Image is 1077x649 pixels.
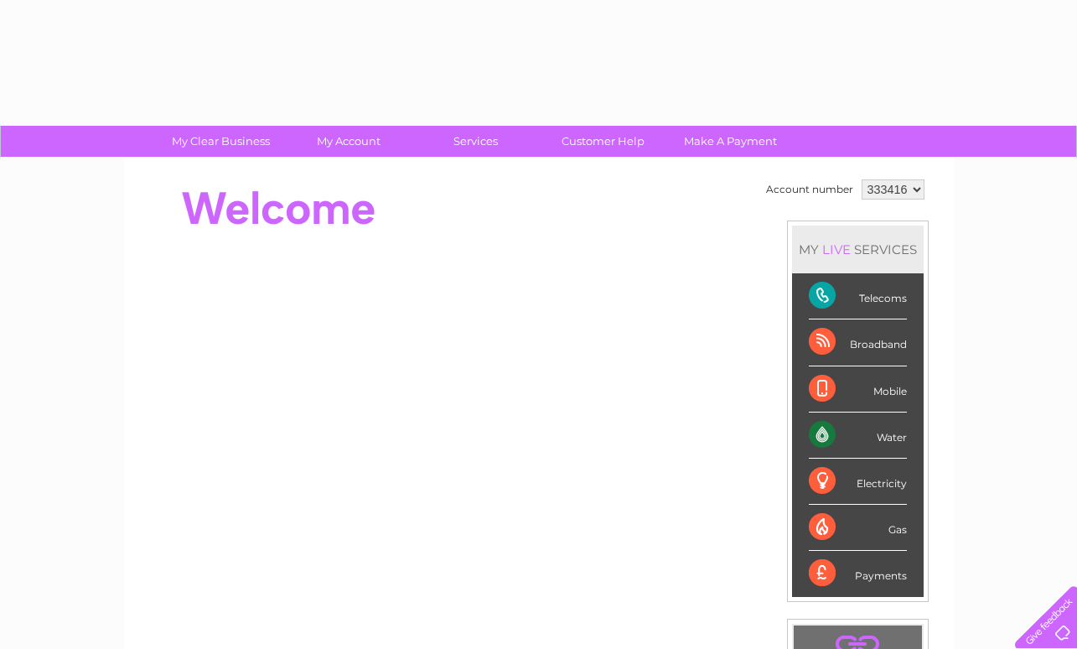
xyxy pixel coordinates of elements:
div: Payments [809,551,907,596]
a: My Clear Business [152,126,290,157]
div: Electricity [809,459,907,505]
div: MY SERVICES [792,226,924,273]
a: My Account [279,126,417,157]
td: Account number [762,175,857,204]
div: Broadband [809,319,907,366]
a: Services [406,126,545,157]
div: Mobile [809,366,907,413]
a: Customer Help [534,126,672,157]
div: Gas [809,505,907,551]
div: Water [809,413,907,459]
div: LIVE [819,241,854,257]
div: Telecoms [809,273,907,319]
a: Make A Payment [661,126,800,157]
